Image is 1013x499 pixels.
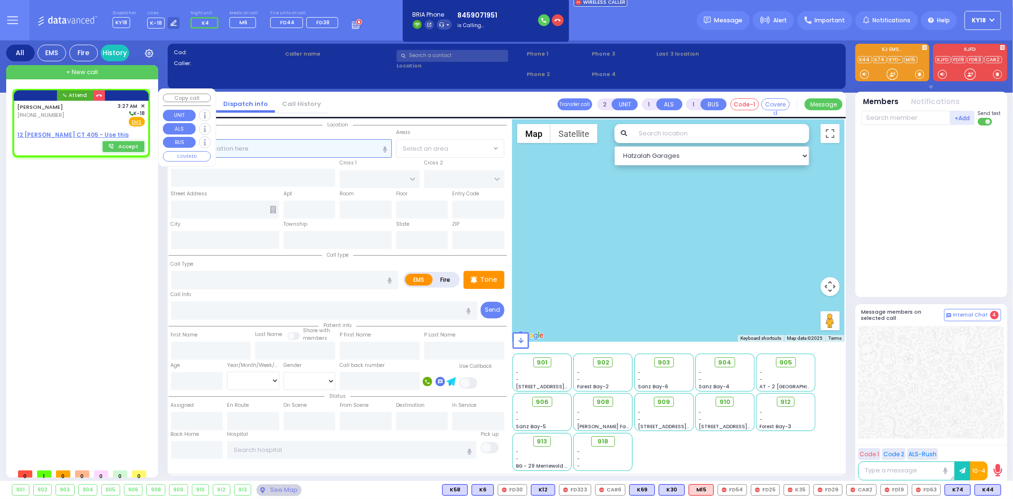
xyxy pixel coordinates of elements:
[714,16,743,25] span: Message
[94,470,108,478] span: 0
[814,484,843,496] div: FD29
[303,335,327,342] span: members
[760,423,792,430] span: Forest Bay-3
[638,416,641,423] span: -
[760,369,763,376] span: -
[515,329,546,342] a: Open this area in Google Maps (opens a new window)
[701,98,727,110] button: BUS
[227,441,476,459] input: Search hospital
[141,102,145,110] span: ✕
[174,59,282,67] label: Caller:
[945,484,971,496] div: K74
[638,409,641,416] span: -
[633,124,809,143] input: Search location
[132,119,142,126] u: EMS
[255,331,282,338] label: Last Name
[18,470,32,478] span: 0
[597,358,609,367] span: 902
[171,221,181,228] label: City
[937,16,950,25] span: Help
[38,14,101,26] img: Logo
[163,151,211,162] button: COVERED
[132,470,146,478] span: 0
[101,45,129,61] a: History
[911,96,960,107] button: Notifications
[432,274,459,286] label: Fire
[818,488,823,492] img: red-radio-icon.svg
[303,327,330,334] small: Share with
[699,376,701,383] span: -
[559,484,591,496] div: FD323
[413,10,452,19] span: BRIA Phone
[322,251,353,259] span: Call type
[516,409,519,416] span: -
[945,484,971,496] div: BLS
[171,331,198,339] label: First Name
[502,488,507,492] img: red-radio-icon.svg
[452,221,459,228] label: ZIP
[316,19,330,26] span: FD38
[558,98,592,110] button: Transfer call
[781,397,791,407] span: 912
[577,369,580,376] span: -
[873,56,887,63] a: K74
[577,448,629,455] div: -
[516,383,606,390] span: [STREET_ADDRESS][PERSON_NAME]
[124,485,142,495] div: 906
[227,362,279,369] div: Year/Month/Week/Day
[516,369,519,376] span: -
[882,448,906,460] button: Code 2
[256,484,301,496] div: See map
[760,416,763,423] span: -
[171,402,194,409] label: Assigned
[424,331,455,339] label: P Last Name
[280,19,294,26] span: FD44
[239,19,247,26] span: M6
[821,124,840,143] button: Toggle fullscreen view
[38,45,66,61] div: EMS
[970,461,988,480] button: 10-4
[527,50,588,58] span: Phone 1
[480,275,497,285] p: Tone
[821,311,840,330] button: Drag Pegman onto the map to open Street View
[113,17,130,28] span: KY18
[657,50,748,58] label: Last 3 location
[858,448,880,460] button: Code 1
[227,402,249,409] label: En Route
[481,302,504,318] button: Send
[516,376,519,383] span: -
[531,484,555,496] div: BLS
[821,277,840,296] button: Map camera controls
[516,448,519,455] span: -
[537,358,548,367] span: 901
[516,416,519,423] span: -
[592,70,653,78] span: Phone 4
[192,485,209,495] div: 910
[515,329,546,342] img: Google
[658,397,671,407] span: 909
[340,402,369,409] label: From Scene
[629,484,655,496] div: K69
[403,144,448,154] span: Select an area
[863,96,899,107] button: Members
[978,110,1001,117] span: Send text
[537,437,548,446] span: 913
[12,485,29,495] div: 901
[171,190,208,198] label: Street Address
[229,10,259,16] label: Medic on call
[75,470,89,478] span: 0
[953,312,988,318] span: Internal Chat
[814,16,845,25] span: Important
[656,98,682,110] button: ALS
[846,484,877,496] div: CAR2
[699,409,701,416] span: -
[722,488,727,492] img: red-radio-icon.svg
[595,484,625,496] div: CAR6
[516,455,519,462] span: -
[405,274,433,286] label: EMS
[855,47,929,54] label: KJ EMS...
[699,416,701,423] span: -
[936,56,951,63] a: KJFD
[577,455,629,462] div: -
[788,488,793,492] img: red-radio-icon.svg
